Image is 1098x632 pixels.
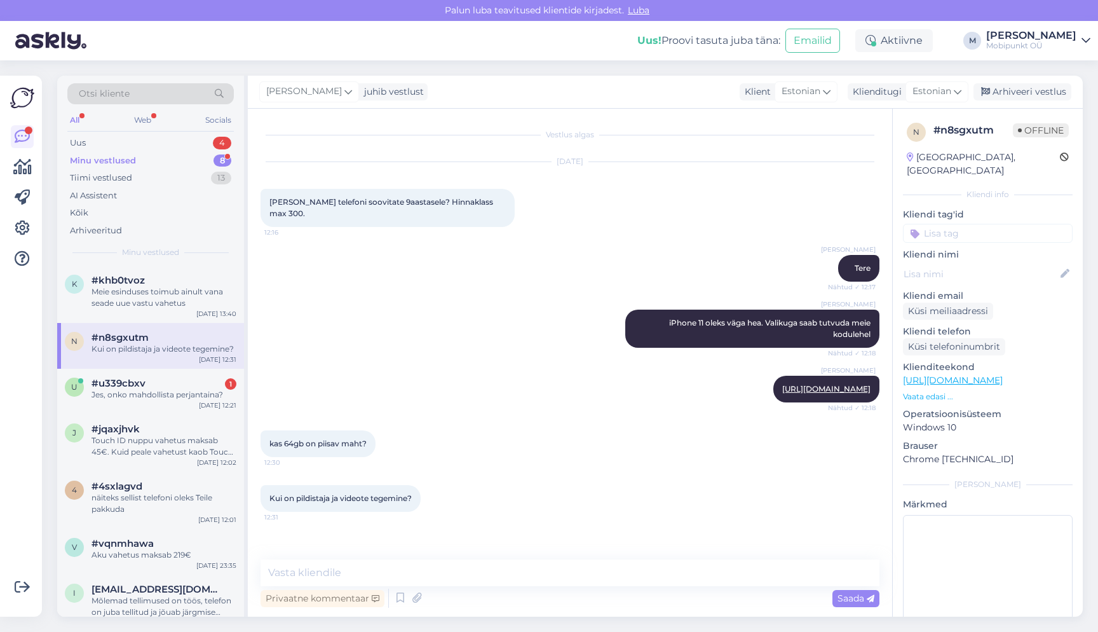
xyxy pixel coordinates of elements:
[828,403,876,413] span: Nähtud ✓ 12:18
[91,275,145,286] span: #khb0tvoz
[79,87,130,100] span: Otsi kliente
[821,366,876,375] span: [PERSON_NAME]
[261,156,879,167] div: [DATE]
[903,303,993,320] div: Küsi meiliaadressi
[986,31,1076,41] div: [PERSON_NAME]
[72,485,77,495] span: 4
[91,595,236,618] div: Mõlemad tellimused on töös, telefon on juba tellitud ja jõuab järgmise nädala keskel meie esindusse.
[225,378,236,390] div: 1
[740,85,771,99] div: Klient
[71,336,78,346] span: n
[903,421,1073,434] p: Windows 10
[855,263,871,273] span: Tere
[821,245,876,254] span: [PERSON_NAME]
[70,224,122,237] div: Arhiveeritud
[70,172,132,184] div: Tiimi vestlused
[904,267,1058,281] input: Lisa nimi
[903,408,1073,421] p: Operatsioonisüsteem
[903,391,1073,402] p: Vaata edasi ...
[624,4,653,16] span: Luba
[837,593,874,604] span: Saada
[72,542,77,552] span: v
[903,479,1073,490] div: [PERSON_NAME]
[903,224,1073,243] input: Lisa tag
[963,32,981,50] div: M
[986,41,1076,51] div: Mobipunkt OÜ
[203,112,234,128] div: Socials
[67,112,82,128] div: All
[91,389,236,401] div: Jes, onko mahdollista perjantaina?
[903,498,1073,511] p: Märkmed
[73,588,76,598] span: i
[973,83,1071,100] div: Arhiveeri vestlus
[903,248,1073,261] p: Kliendi nimi
[196,309,236,319] div: [DATE] 13:40
[72,279,78,289] span: k
[91,538,154,549] span: #vqnmhawa
[903,439,1073,453] p: Brauser
[903,189,1073,200] div: Kliendi info
[10,86,34,110] img: Askly Logo
[199,401,236,410] div: [DATE] 12:21
[70,137,86,149] div: Uus
[986,31,1090,51] a: [PERSON_NAME]Mobipunkt OÜ
[269,493,412,503] span: Kui on pildistaja ja videote tegemine?
[91,332,149,343] span: #n8sgxutm
[197,458,236,467] div: [DATE] 12:02
[637,33,780,48] div: Proovi tasuta juba täna:
[70,189,117,202] div: AI Assistent
[213,137,231,149] div: 4
[903,453,1073,466] p: Chrome [TECHNICAL_ID]
[782,384,871,394] a: [URL][DOMAIN_NAME]
[903,325,1073,338] p: Kliendi telefon
[261,129,879,141] div: Vestlus algas
[269,439,367,448] span: kas 64gb on piisav maht?
[91,378,146,389] span: #u339cbxv
[261,590,384,607] div: Privaatne kommentaar
[196,561,236,570] div: [DATE] 23:35
[903,374,1003,386] a: [URL][DOMAIN_NAME]
[1013,123,1069,137] span: Offline
[91,492,236,515] div: näiteks sellist telefoni oleks Teile pakkuda
[264,228,312,237] span: 12:16
[669,318,872,339] span: iPhone 11 oleks väga hea. Valikuga saab tutvuda meie kodulehel
[828,282,876,292] span: Nähtud ✓ 12:17
[912,85,951,99] span: Estonian
[198,515,236,525] div: [DATE] 12:01
[269,197,495,218] span: [PERSON_NAME] telefoni soovitate 9aastasele? Hinnaklass max 300.
[211,172,231,184] div: 13
[785,29,840,53] button: Emailid
[782,85,820,99] span: Estonian
[72,428,76,437] span: j
[637,34,661,46] b: Uus!
[903,338,1005,355] div: Küsi telefoninumbrit
[855,29,933,52] div: Aktiivne
[91,343,236,355] div: Kui on pildistaja ja videote tegemine?
[264,458,312,467] span: 12:30
[903,361,1073,374] p: Klienditeekond
[913,127,919,137] span: n
[91,549,236,561] div: Aku vahetus maksab 219€
[91,423,140,435] span: #jqaxjhvk
[213,155,231,167] div: 8
[91,481,142,492] span: #4sxlagvd
[91,286,236,309] div: Meie esinduses toimub ainult vana seade uue vastu vahetus
[264,512,312,522] span: 12:31
[91,435,236,458] div: Touch ID nuppu vahetus maksab 45€. Kuid peale vahetust kaob Touch ID fuktsioon, kuna see nupp on ...
[359,85,424,99] div: juhib vestlust
[821,299,876,309] span: [PERSON_NAME]
[122,247,179,258] span: Minu vestlused
[848,85,902,99] div: Klienditugi
[828,348,876,358] span: Nähtud ✓ 12:18
[199,355,236,364] div: [DATE] 12:31
[91,584,224,595] span: i.migur@gmail.com
[70,207,88,219] div: Kõik
[903,208,1073,221] p: Kliendi tag'id
[907,151,1060,177] div: [GEOGRAPHIC_DATA], [GEOGRAPHIC_DATA]
[933,123,1013,138] div: # n8sgxutm
[903,289,1073,303] p: Kliendi email
[71,382,78,392] span: u
[132,112,154,128] div: Web
[266,85,342,99] span: [PERSON_NAME]
[70,155,136,167] div: Minu vestlused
